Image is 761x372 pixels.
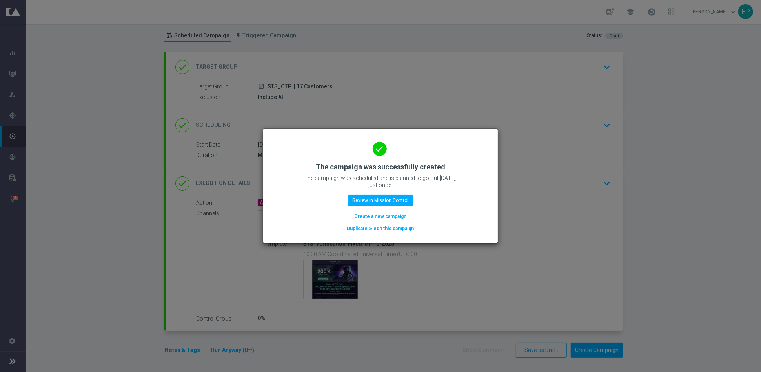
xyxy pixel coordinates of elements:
button: Review in Mission Control [348,195,413,206]
button: Create a new campaign [354,212,408,221]
h2: The campaign was successfully created [316,162,445,172]
button: Duplicate & edit this campaign [346,224,415,233]
i: done [373,142,387,156]
p: The campaign was scheduled and is planned to go out [DATE], just once. [302,174,459,189]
